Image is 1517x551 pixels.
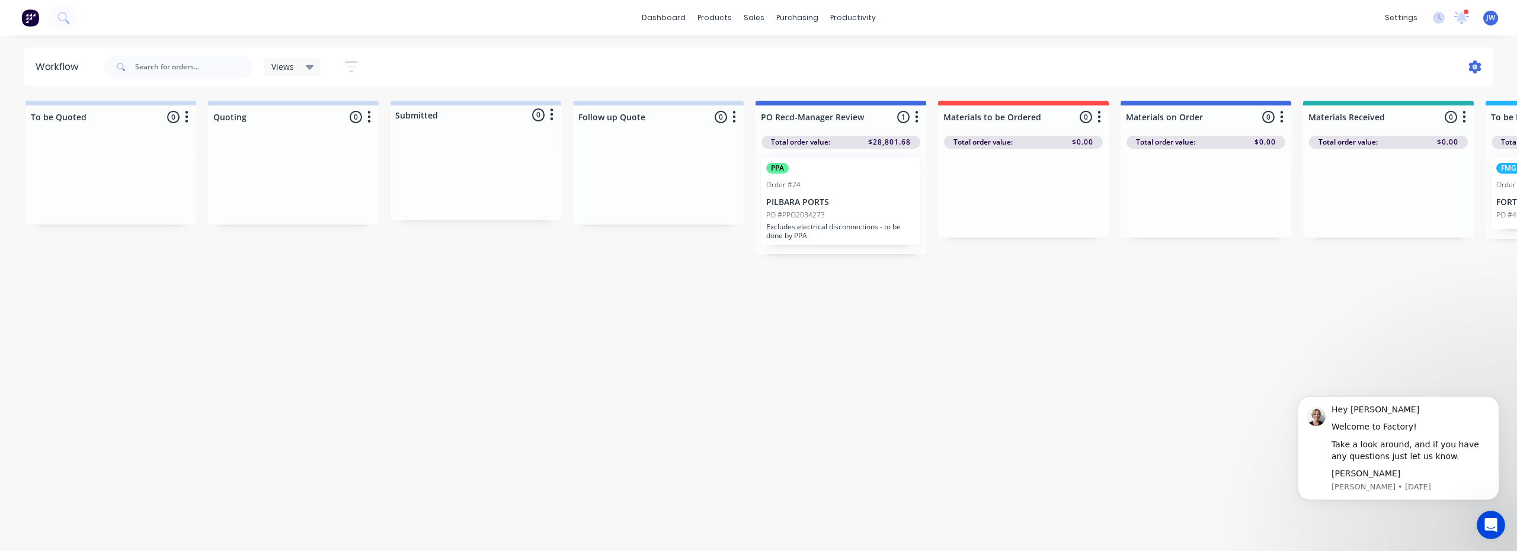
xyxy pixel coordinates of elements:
div: products [692,9,738,27]
p: PILBARA PORTS [766,197,916,207]
span: Total order value: [1318,137,1378,148]
p: PO #PPO2034273 [766,210,825,220]
iframe: Intercom notifications message [1280,379,1517,519]
span: $28,801.68 [868,137,911,148]
div: Workflow [36,60,84,74]
div: purchasing [770,9,824,27]
img: Factory [21,9,39,27]
div: sales [738,9,770,27]
div: PPA [766,163,789,174]
span: Views [271,60,294,73]
div: Order #24 [766,180,801,190]
p: Excludes electrical disconnections - to be done by PPA [766,222,916,240]
input: Search for orders... [135,55,252,79]
span: $0.00 [1072,137,1093,148]
span: Total order value: [1136,137,1195,148]
div: settings [1379,9,1423,27]
span: $0.00 [1437,137,1458,148]
div: productivity [824,9,882,27]
span: JW [1486,12,1495,23]
a: dashboard [636,9,692,27]
iframe: Intercom live chat [1477,511,1505,539]
span: Total order value: [953,137,1013,148]
span: $0.00 [1254,137,1276,148]
div: PPAOrder #24PILBARA PORTSPO #PPO2034273Excludes electrical disconnections - to be done by PPA [761,158,920,245]
span: Total order value: [771,137,830,148]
